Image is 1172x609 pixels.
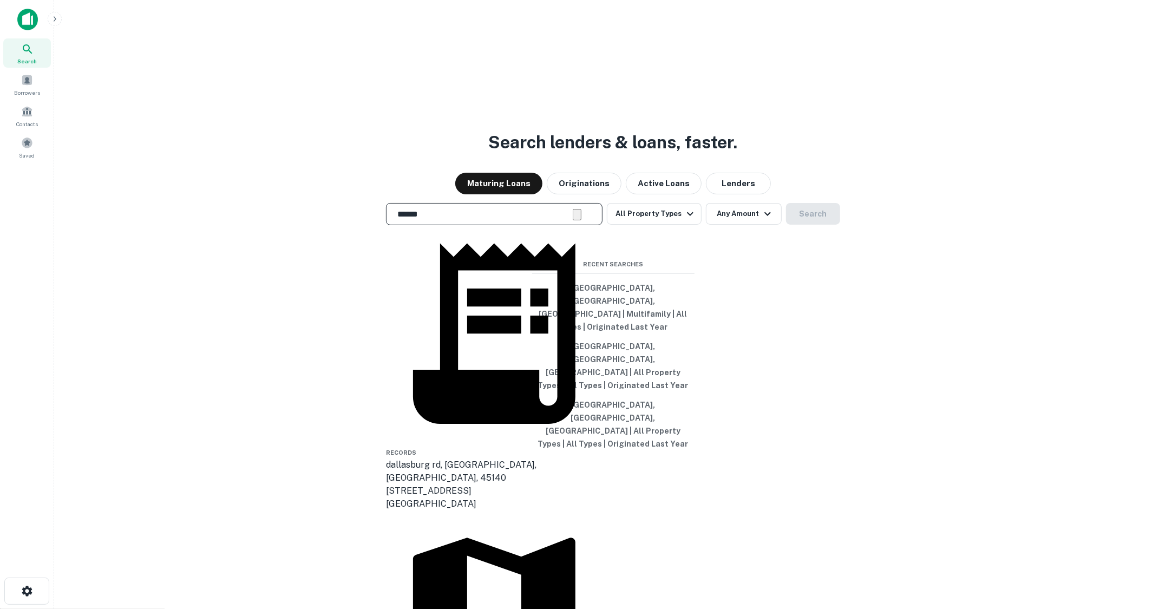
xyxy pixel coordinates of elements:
h3: Search lenders & loans, faster. [489,129,738,155]
img: capitalize-icon.png [17,9,38,30]
a: Saved [3,133,51,162]
button: [GEOGRAPHIC_DATA], [GEOGRAPHIC_DATA], [GEOGRAPHIC_DATA] | All Property Types | All Types | Origin... [532,395,695,454]
span: Contacts [16,120,38,128]
a: Borrowers [3,70,51,99]
span: Recent Searches [532,260,695,269]
button: [GEOGRAPHIC_DATA], [GEOGRAPHIC_DATA], [GEOGRAPHIC_DATA] | Multifamily | All Types | Originated La... [532,278,695,337]
button: Lenders [706,173,771,194]
button: Active Loans [626,173,702,194]
span: Records [386,450,416,456]
button: Originations [547,173,621,194]
iframe: Chat Widget [1118,488,1172,540]
span: Search [17,57,37,66]
a: Contacts [3,101,51,130]
span: Saved [19,151,35,160]
a: Search [3,38,51,68]
div: [GEOGRAPHIC_DATA] [386,498,603,511]
button: Clear [573,209,581,220]
button: All Property Types [607,203,701,225]
button: Maturing Loans [455,173,542,194]
button: [GEOGRAPHIC_DATA], [GEOGRAPHIC_DATA], [GEOGRAPHIC_DATA] | All Property Types | All Types | Origin... [532,337,695,395]
span: Borrowers [14,88,40,97]
div: dallasburg rd, [GEOGRAPHIC_DATA], [GEOGRAPHIC_DATA], 45140 [386,459,603,485]
div: [STREET_ADDRESS] [386,485,603,498]
button: Any Amount [706,203,782,225]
